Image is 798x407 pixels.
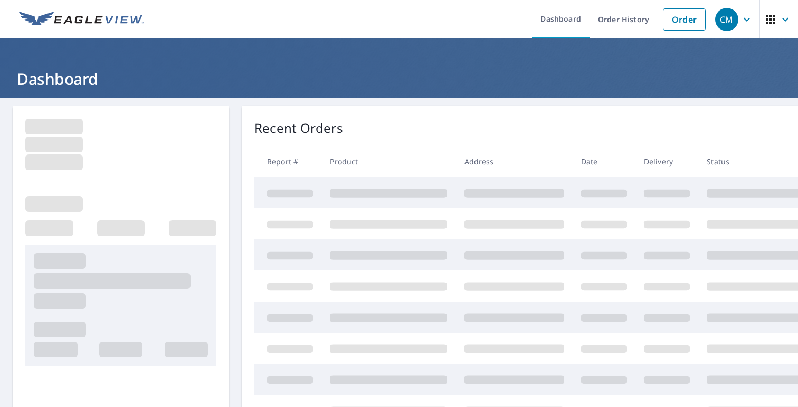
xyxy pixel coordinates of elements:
th: Report # [254,146,321,177]
h1: Dashboard [13,68,785,90]
th: Product [321,146,455,177]
img: EV Logo [19,12,144,27]
div: CM [715,8,738,31]
a: Order [663,8,706,31]
p: Recent Orders [254,119,343,138]
th: Delivery [635,146,698,177]
th: Address [456,146,573,177]
th: Date [573,146,635,177]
